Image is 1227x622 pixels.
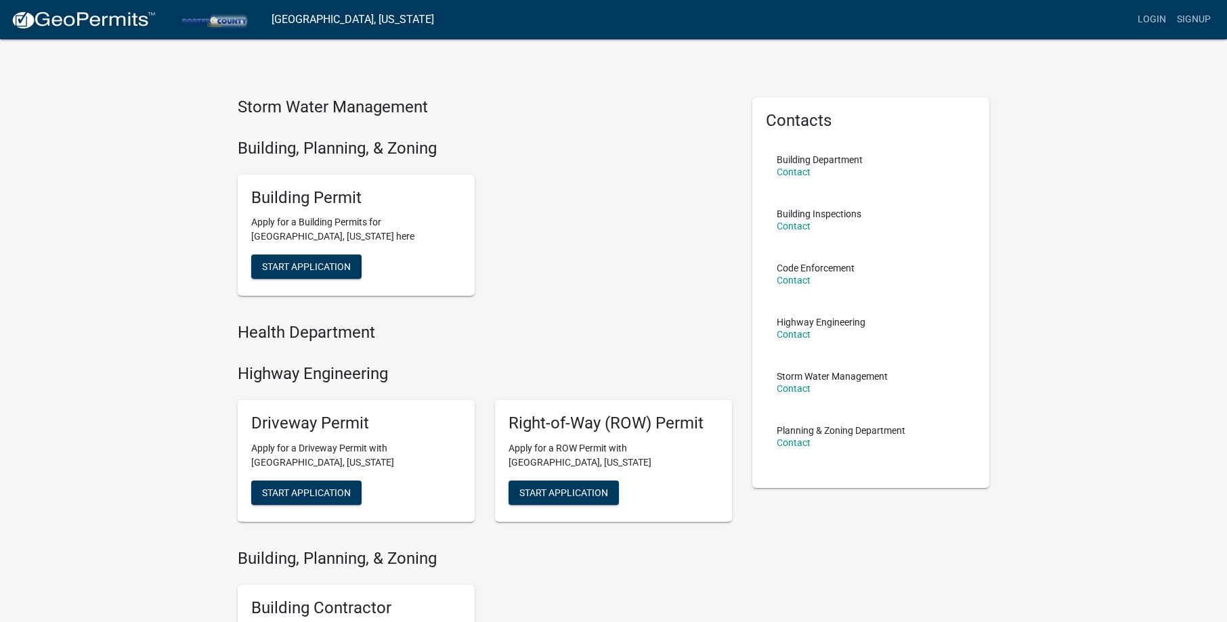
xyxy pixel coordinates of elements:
a: [GEOGRAPHIC_DATA], [US_STATE] [272,8,434,31]
span: Start Application [262,261,351,272]
p: Building Department [777,155,863,164]
h4: Health Department [238,323,732,342]
button: Start Application [509,481,619,505]
p: Building Inspections [777,209,861,219]
h4: Storm Water Management [238,97,732,117]
span: Start Application [262,487,351,497]
h5: Right-of-Way (ROW) Permit [509,414,718,433]
h5: Building Contractor [251,598,461,618]
a: Contact [777,383,811,394]
button: Start Application [251,481,362,505]
h5: Contacts [766,111,976,131]
p: Apply for a ROW Permit with [GEOGRAPHIC_DATA], [US_STATE] [509,441,718,470]
a: Contact [777,221,811,231]
p: Apply for a Driveway Permit with [GEOGRAPHIC_DATA], [US_STATE] [251,441,461,470]
p: Storm Water Management [777,372,888,381]
img: Porter County, Indiana [167,10,261,28]
p: Code Enforcement [777,263,855,273]
h5: Building Permit [251,188,461,208]
p: Apply for a Building Permits for [GEOGRAPHIC_DATA], [US_STATE] here [251,215,461,244]
h4: Highway Engineering [238,364,732,384]
a: Contact [777,437,811,448]
h4: Building, Planning, & Zoning [238,139,732,158]
h4: Building, Planning, & Zoning [238,549,732,569]
a: Contact [777,329,811,340]
p: Highway Engineering [777,317,865,327]
a: Contact [777,166,811,177]
button: Start Application [251,254,362,279]
span: Start Application [519,487,608,497]
a: Login [1132,7,1171,32]
p: Planning & Zoning Department [777,426,905,435]
h5: Driveway Permit [251,414,461,433]
a: Contact [777,275,811,286]
a: Signup [1171,7,1216,32]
